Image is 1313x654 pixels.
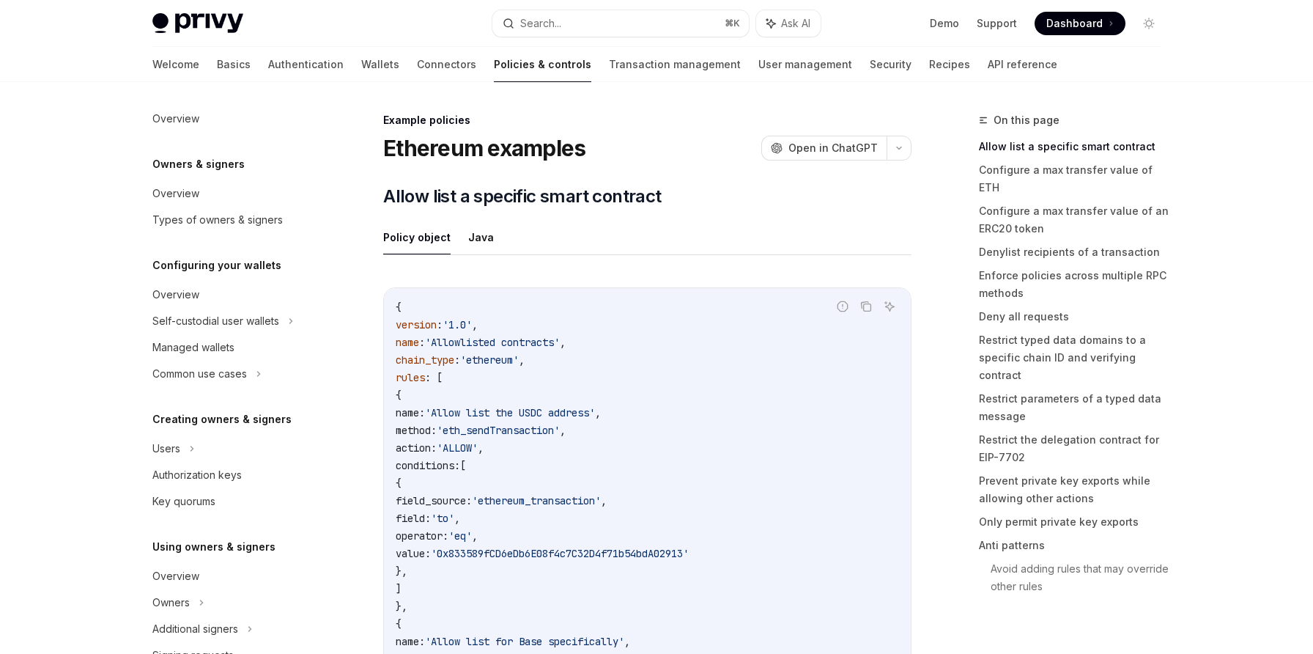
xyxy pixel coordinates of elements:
[880,297,899,316] button: Ask AI
[152,493,215,510] div: Key quorums
[979,328,1172,387] a: Restrict typed data domains to a specific chain ID and verifying contract
[396,441,437,455] span: action:
[1035,12,1125,35] a: Dashboard
[383,185,661,208] span: Allow list a specific smart contract
[152,594,190,611] div: Owners
[217,47,251,82] a: Basics
[758,47,852,82] a: User management
[520,15,561,32] div: Search...
[494,47,591,82] a: Policies & controls
[268,47,344,82] a: Authentication
[595,406,601,419] span: ,
[141,462,328,488] a: Authorization keys
[396,635,425,648] span: name:
[396,582,402,595] span: ]
[609,47,741,82] a: Transaction management
[152,411,292,428] h5: Creating owners & signers
[396,600,407,613] span: },
[141,334,328,361] a: Managed wallets
[979,428,1172,469] a: Restrict the delegation contract for EIP-7702
[988,47,1057,82] a: API reference
[152,13,243,34] img: light logo
[756,10,821,37] button: Ask AI
[977,16,1017,31] a: Support
[460,353,519,367] span: 'ethereum'
[152,567,199,585] div: Overview
[979,305,1172,328] a: Deny all requests
[930,16,959,31] a: Demo
[857,297,876,316] button: Copy the contents from the code block
[141,106,328,132] a: Overview
[472,318,478,331] span: ,
[141,180,328,207] a: Overview
[396,494,472,507] span: field_source:
[979,510,1172,534] a: Only permit private key exports
[478,441,484,455] span: ,
[396,353,454,367] span: chain_type
[396,301,402,314] span: {
[425,406,595,419] span: 'Allow list the USDC address'
[383,135,585,161] h1: Ethereum examples
[152,286,199,304] div: Overview
[492,10,749,37] button: Search...⌘K
[519,353,525,367] span: ,
[396,318,437,331] span: version
[396,406,425,419] span: name:
[396,512,431,525] span: field:
[396,477,402,490] span: {
[979,158,1172,199] a: Configure a max transfer value of ETH
[761,136,887,161] button: Open in ChatGPT
[141,488,328,515] a: Key quorums
[152,440,180,458] div: Users
[417,47,476,82] a: Connectors
[1137,12,1161,35] button: Toggle dark mode
[396,547,431,560] span: value:
[472,494,601,507] span: 'ethereum_transaction'
[396,459,460,472] span: conditions:
[431,512,454,525] span: 'to'
[152,620,238,638] div: Additional signers
[979,199,1172,240] a: Configure a max transfer value of an ERC20 token
[152,339,234,356] div: Managed wallets
[994,111,1059,129] span: On this page
[454,512,460,525] span: ,
[454,353,460,367] span: :
[781,16,810,31] span: Ask AI
[152,211,283,229] div: Types of owners & signers
[152,538,275,556] h5: Using owners & signers
[601,494,607,507] span: ,
[472,529,478,543] span: ,
[437,318,443,331] span: :
[788,141,878,155] span: Open in ChatGPT
[833,297,852,316] button: Report incorrect code
[560,336,566,349] span: ,
[152,466,242,484] div: Authorization keys
[460,459,466,472] span: [
[152,312,279,330] div: Self-custodial user wallets
[437,424,560,437] span: 'eth_sendTransaction'
[152,257,281,274] h5: Configuring your wallets
[396,529,448,543] span: operator:
[152,47,199,82] a: Welcome
[396,617,402,631] span: {
[396,424,437,437] span: method:
[979,387,1172,428] a: Restrict parameters of a typed data message
[152,155,245,173] h5: Owners & signers
[1046,16,1103,31] span: Dashboard
[425,635,624,648] span: 'Allow list for Base specifically'
[419,336,425,349] span: :
[141,563,328,589] a: Overview
[396,371,425,384] span: rules
[979,135,1172,158] a: Allow list a specific smart contract
[152,365,247,383] div: Common use cases
[383,220,451,254] button: Policy object
[991,557,1172,598] a: Avoid adding rules that may override other rules
[383,113,911,128] div: Example policies
[141,282,328,308] a: Overview
[979,264,1172,305] a: Enforce policies across multiple RPC methods
[725,18,740,29] span: ⌘ K
[361,47,399,82] a: Wallets
[979,469,1172,510] a: Prevent private key exports while allowing other actions
[560,424,566,437] span: ,
[443,318,472,331] span: '1.0'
